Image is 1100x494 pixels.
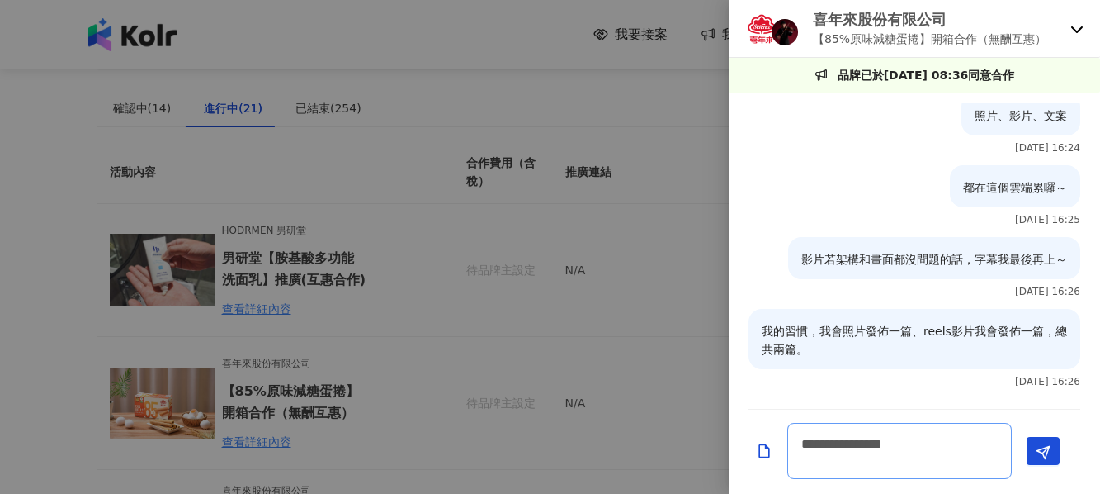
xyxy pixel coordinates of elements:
button: Add a file [756,437,772,466]
p: 都在這個雲端累囉～ [963,178,1067,197]
p: [DATE] 16:26 [1015,286,1080,297]
p: 我的習慣，我會照片發佈一篇、reels影片我會發佈一篇，總共兩篇。 [762,322,1067,359]
p: 【85%原味減糖蛋捲】開箱合作（無酬互惠） [813,30,1046,48]
p: [DATE] 16:25 [1015,214,1080,226]
img: KOL Avatar [745,12,778,45]
img: KOL Avatar [772,19,798,45]
p: 喜年來股份有限公司 [813,9,1046,30]
p: 品牌已於[DATE] 08:36同意合作 [838,66,1015,84]
p: 照片、影片、文案 [975,107,1067,125]
p: [DATE] 16:26 [1015,376,1080,387]
p: [DATE] 16:24 [1015,142,1080,154]
button: Send [1027,437,1060,465]
p: 影片若架構和畫面都沒問題的話，字幕我最後再上～ [801,250,1067,268]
